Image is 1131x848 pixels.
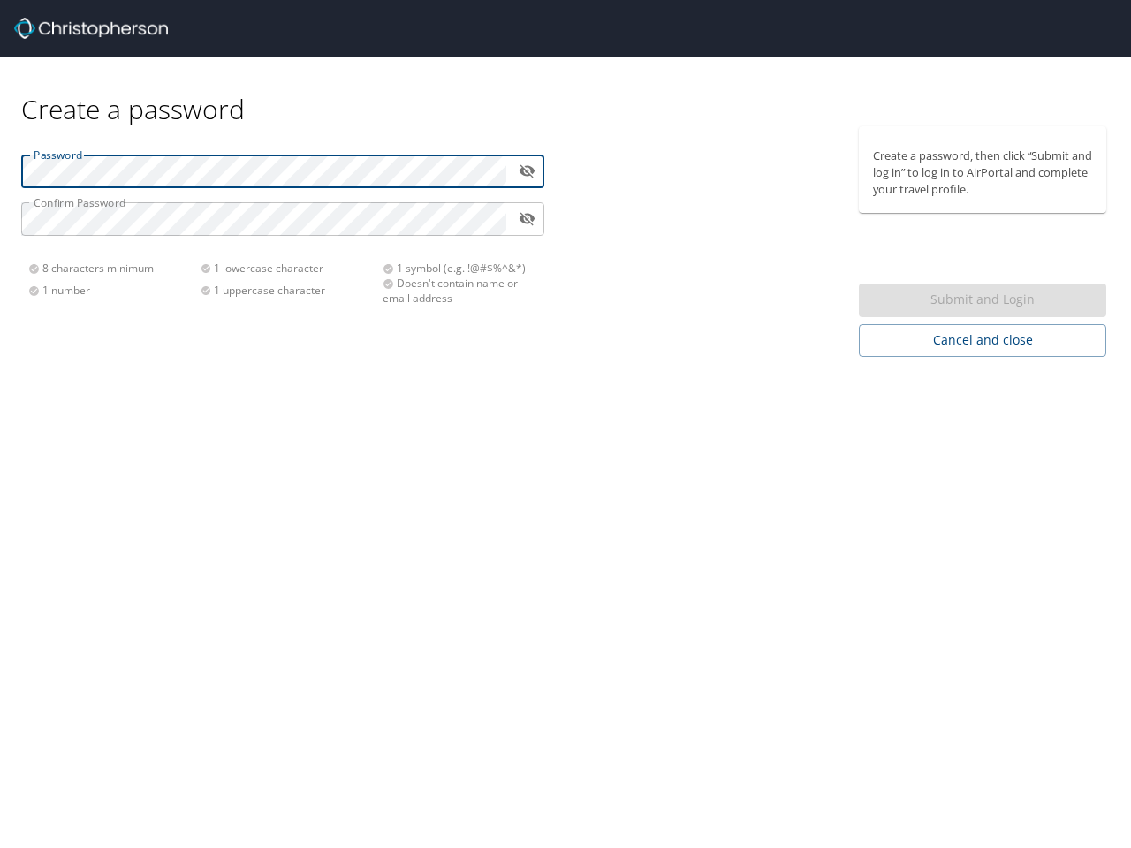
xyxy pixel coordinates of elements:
[21,57,1110,126] div: Create a password
[201,283,373,298] div: 1 uppercase character
[28,261,201,276] div: 8 characters minimum
[859,324,1106,357] button: Cancel and close
[383,276,534,306] div: Doesn't contain name or email address
[873,148,1092,199] p: Create a password, then click “Submit and log in” to log in to AirPortal and complete your travel...
[28,283,201,298] div: 1 number
[14,18,168,39] img: Christopherson_logo_rev.png
[513,157,541,185] button: toggle password visibility
[873,329,1092,352] span: Cancel and close
[383,261,534,276] div: 1 symbol (e.g. !@#$%^&*)
[201,261,373,276] div: 1 lowercase character
[513,205,541,232] button: toggle password visibility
